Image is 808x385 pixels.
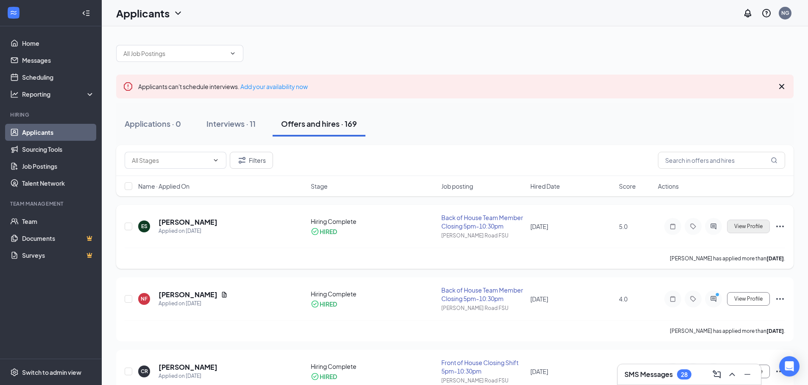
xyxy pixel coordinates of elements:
[159,290,217,299] h5: [PERSON_NAME]
[22,230,95,247] a: DocumentsCrown
[138,182,189,190] span: Name · Applied On
[212,157,219,164] svg: ChevronDown
[441,213,525,230] div: Back of House Team Member Closing 5pm-10:30pm
[619,295,627,303] span: 4.0
[22,158,95,175] a: Job Postings
[761,8,772,18] svg: QuestionInfo
[311,372,319,381] svg: CheckmarkCircle
[132,156,209,165] input: All Stages
[123,49,226,58] input: All Job Postings
[712,369,722,379] svg: ComposeMessage
[441,182,473,190] span: Job posting
[777,81,787,92] svg: Cross
[320,300,337,308] div: HIRED
[766,255,784,262] b: [DATE]
[668,223,678,230] svg: Note
[530,223,548,230] span: [DATE]
[708,223,719,230] svg: ActiveChat
[311,362,436,371] div: Hiring Complete
[311,227,319,236] svg: CheckmarkCircle
[22,69,95,86] a: Scheduling
[713,292,724,299] svg: PrimaryDot
[311,300,319,308] svg: CheckmarkCircle
[441,232,525,239] div: [PERSON_NAME] Road FSU
[125,118,181,129] div: Applications · 0
[771,157,777,164] svg: MagnifyingGlass
[766,328,784,334] b: [DATE]
[159,363,217,372] h5: [PERSON_NAME]
[727,369,737,379] svg: ChevronUp
[320,227,337,236] div: HIRED
[779,356,800,377] div: Open Intercom Messenger
[668,296,678,302] svg: Note
[173,8,183,18] svg: ChevronDown
[22,52,95,69] a: Messages
[159,299,228,308] div: Applied on [DATE]
[237,155,247,165] svg: Filter
[725,368,739,381] button: ChevronUp
[82,9,90,17] svg: Collapse
[775,294,785,304] svg: Ellipses
[138,83,308,90] span: Applicants can't schedule interviews.
[708,296,719,302] svg: ActiveChat
[441,286,525,303] div: Back of House Team Member Closing 5pm-10:30pm
[22,124,95,141] a: Applicants
[311,217,436,226] div: Hiring Complete
[10,90,19,98] svg: Analysis
[619,223,627,230] span: 5.0
[10,200,93,207] div: Team Management
[22,175,95,192] a: Talent Network
[9,8,18,17] svg: WorkstreamLogo
[670,255,785,262] p: [PERSON_NAME] has applied more than .
[206,118,256,129] div: Interviews · 11
[775,221,785,232] svg: Ellipses
[141,368,148,375] div: CR
[141,223,148,230] div: ES
[710,368,724,381] button: ComposeMessage
[619,182,636,190] span: Score
[670,327,785,335] p: [PERSON_NAME] has applied more than .
[727,220,770,233] button: View Profile
[221,291,228,298] svg: Document
[22,368,81,377] div: Switch to admin view
[311,290,436,298] div: Hiring Complete
[240,83,308,90] a: Add your availability now
[530,182,560,190] span: Hired Date
[116,6,170,20] h1: Applicants
[230,152,273,169] button: Filter Filters
[22,141,95,158] a: Sourcing Tools
[741,368,754,381] button: Minimize
[22,90,95,98] div: Reporting
[742,369,752,379] svg: Minimize
[743,8,753,18] svg: Notifications
[624,370,673,379] h3: SMS Messages
[688,223,698,230] svg: Tag
[320,372,337,381] div: HIRED
[22,213,95,230] a: Team
[530,295,548,303] span: [DATE]
[141,295,148,302] div: NF
[159,372,217,380] div: Applied on [DATE]
[229,50,236,57] svg: ChevronDown
[781,9,789,17] div: NG
[159,218,217,227] h5: [PERSON_NAME]
[10,111,93,118] div: Hiring
[10,368,19,377] svg: Settings
[658,152,785,169] input: Search in offers and hires
[734,296,763,302] span: View Profile
[22,247,95,264] a: SurveysCrown
[658,182,679,190] span: Actions
[281,118,357,129] div: Offers and hires · 169
[688,296,698,302] svg: Tag
[22,35,95,52] a: Home
[727,292,770,306] button: View Profile
[159,227,217,235] div: Applied on [DATE]
[530,368,548,375] span: [DATE]
[311,182,328,190] span: Stage
[775,366,785,377] svg: Ellipses
[734,223,763,229] span: View Profile
[681,371,688,378] div: 28
[123,81,133,92] svg: Error
[441,377,525,384] div: [PERSON_NAME] Road FSU
[441,358,525,375] div: Front of House Closing Shift 5pm-10:30pm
